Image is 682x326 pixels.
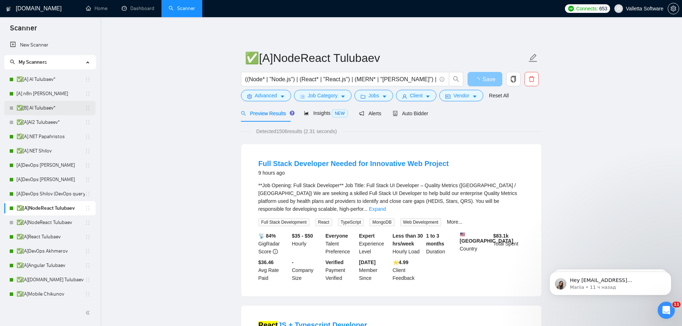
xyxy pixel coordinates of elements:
[16,130,85,144] a: ✅[A].NET Papahristos
[382,94,387,99] span: caret-down
[16,201,85,215] a: ✅[A]NodeReact Tulubaev
[85,177,91,183] span: holder
[16,115,85,130] a: ✅[A]AI2 Tulubaeev*
[359,111,364,116] span: notification
[16,230,85,244] a: ✅[A]React Tulubaev
[468,72,502,86] button: Save
[273,249,278,254] span: info-circle
[568,6,574,11] img: upwork-logo.png
[453,92,469,99] span: Vendor
[251,127,342,135] span: Detected 1506 results (2.31 seconds)
[85,148,91,154] span: holder
[4,72,96,87] li: ✅[A] AI Tulubaev*
[4,273,96,287] li: ✅[A]Angular.NET Tulubaev
[257,232,291,256] div: GigRadar Score
[85,191,91,197] span: holder
[6,3,11,15] img: logo
[16,215,85,230] a: ✅[A]NodeReact Tulubaev
[363,206,368,212] span: ...
[507,76,520,82] span: copy
[391,232,425,256] div: Hourly Load
[294,90,352,101] button: barsJob Categorycaret-down
[308,92,338,99] span: Job Category
[85,277,91,283] span: holder
[290,258,324,282] div: Company Size
[4,23,43,38] span: Scanner
[16,101,85,115] a: ✅[B] AI Tulubaev*
[460,232,465,237] img: 🇺🇸
[19,59,47,65] span: My Scanners
[447,219,463,225] a: More...
[393,111,398,116] span: robot
[425,232,458,256] div: Duration
[393,259,408,265] b: ⭐️ 4.99
[525,76,538,82] span: delete
[458,232,492,256] div: Country
[483,75,495,84] span: Save
[359,233,375,239] b: Expert
[668,6,679,11] span: setting
[245,49,527,67] input: Scanner name...
[16,187,85,201] a: [A]DevOps Shilov (DevOps query)
[4,115,96,130] li: ✅[A]AI2 Tulubaeev*
[289,110,295,116] div: Tooltip anchor
[426,233,444,247] b: 1 to 3 months
[439,90,483,101] button: idcardVendorcaret-down
[658,302,675,319] iframe: Intercom live chat
[400,218,441,226] span: Web Development
[258,218,310,226] span: Full Stack Development
[10,59,47,65] span: My Scanners
[472,94,477,99] span: caret-down
[4,258,96,273] li: ✅[A]Angular Tulubaev
[493,233,509,239] b: $ 83.1k
[449,76,463,82] span: search
[247,94,252,99] span: setting
[304,111,309,116] span: area-chart
[4,287,96,301] li: ✅[A]Mobile Chikunov
[324,258,358,282] div: Payment Verified
[332,110,348,117] span: NEW
[85,291,91,297] span: holder
[4,130,96,144] li: ✅[A].NET Papahristos
[325,233,348,239] b: Everyone
[359,111,381,116] span: Alerts
[292,233,313,239] b: $35 - $50
[396,90,437,101] button: userClientcaret-down
[169,5,195,11] a: searchScanner
[410,92,423,99] span: Client
[16,144,85,158] a: ✅[A].NET Shilov
[616,6,621,11] span: user
[391,258,425,282] div: Client Feedback
[85,234,91,240] span: holder
[4,201,96,215] li: ✅[A]NodeReact Tulubaev
[16,287,85,301] a: ✅[A]Mobile Chikunov
[492,232,526,256] div: Total Spent
[300,94,305,99] span: bars
[245,75,436,84] input: Search Freelance Jobs...
[4,101,96,115] li: ✅[B] AI Tulubaev*
[85,263,91,268] span: holder
[16,172,85,187] a: [A]DevOps [PERSON_NAME]
[280,94,285,99] span: caret-down
[354,90,393,101] button: folderJobscaret-down
[85,105,91,111] span: holder
[85,91,91,97] span: holder
[324,232,358,256] div: Talent Preference
[292,259,294,265] b: -
[4,244,96,258] li: ✅[A]DevOps Akhmerov
[258,160,449,167] a: Full Stack Developer Needed for Innovative Web Project
[122,5,154,11] a: dashboardDashboard
[524,72,539,86] button: delete
[4,215,96,230] li: ✅[A]NodeReact Tulubaev
[425,94,430,99] span: caret-down
[393,111,428,116] span: Auto Bidder
[4,230,96,244] li: ✅[A]React Tulubaev
[369,206,386,212] a: Expand
[85,248,91,254] span: holder
[460,232,513,244] b: [GEOGRAPHIC_DATA]
[85,309,92,316] span: double-left
[445,94,450,99] span: idcard
[393,233,423,247] b: Less than 30 hrs/week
